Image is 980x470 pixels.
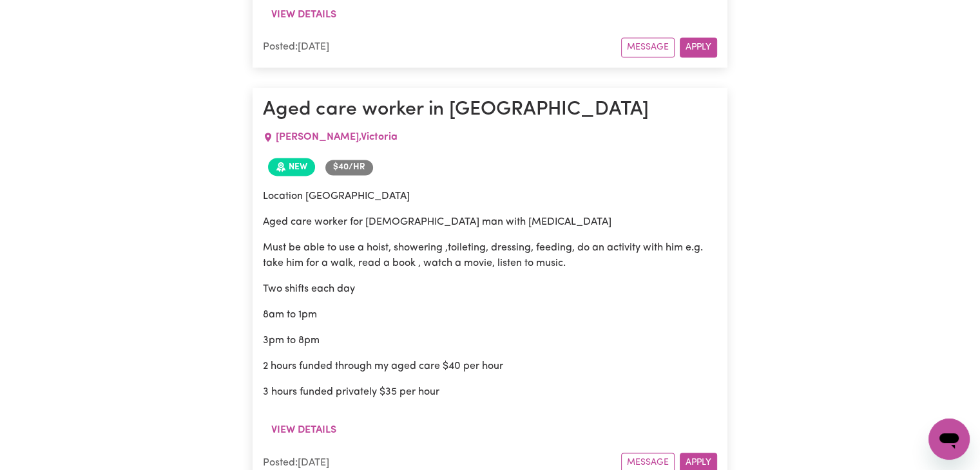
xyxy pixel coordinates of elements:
span: Job rate per hour [325,160,373,175]
button: View details [263,418,345,442]
span: Job posted within the last 30 days [268,158,315,176]
p: 3pm to 8pm [263,333,717,348]
div: Posted: [DATE] [263,39,621,55]
p: 3 hours funded privately $35 per hour [263,384,717,400]
h1: Aged care worker in [GEOGRAPHIC_DATA] [263,99,717,122]
button: Message [621,37,675,57]
p: 8am to 1pm [263,307,717,323]
p: 2 hours funded through my aged care $40 per hour [263,359,717,374]
p: Must be able to use a hoist, showering ,toileting, dressing, feeding, do an activity with him e.g... [263,240,717,271]
p: Aged care worker for [DEMOGRAPHIC_DATA] man with [MEDICAL_DATA] [263,214,717,230]
p: Location [GEOGRAPHIC_DATA] [263,189,717,204]
p: Two shifts each day [263,281,717,297]
span: [PERSON_NAME] , Victoria [276,132,398,142]
iframe: Button to launch messaging window [928,418,970,460]
button: Apply for this job [680,37,717,57]
button: View details [263,3,345,27]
